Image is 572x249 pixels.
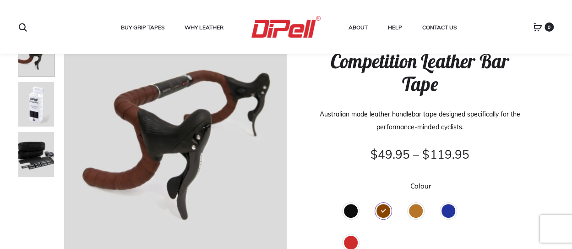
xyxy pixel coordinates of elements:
[422,147,430,162] span: $
[413,147,419,162] span: –
[370,147,378,162] span: $
[121,22,164,33] a: Buy Grip Tapes
[18,82,54,127] img: Dipell-bike-Sbar-Black-packaged-087-Paul-Osta-1-80x100.jpg
[370,147,410,162] bdi: 49.95
[313,108,527,133] p: Australian made leather handlebar tape designed specifically for the performance-minded cyclists.
[185,22,223,33] a: Why Leather
[349,22,368,33] a: About
[410,183,431,189] label: Colour
[388,22,402,33] a: Help
[422,147,469,162] bdi: 119.95
[313,50,527,96] h1: Competition Leather Bar Tape
[533,23,542,31] a: 0
[18,132,54,177] img: Dipell-bike-Sbar-Black-unpackaged-095-Paul-Osta-1-80x100.jpg
[545,22,554,32] span: 0
[422,22,457,33] a: Contact Us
